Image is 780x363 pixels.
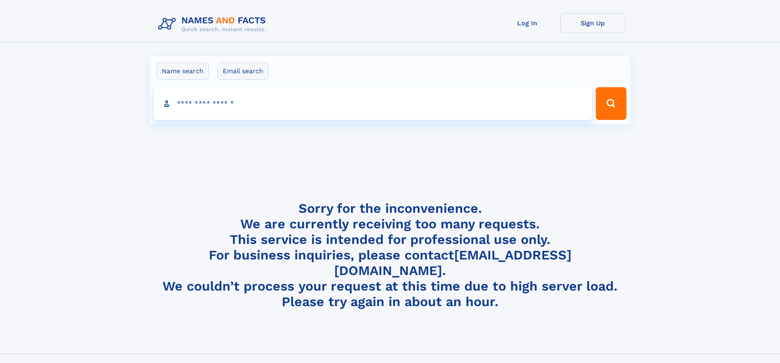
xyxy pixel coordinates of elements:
[217,63,269,80] label: Email search
[155,13,273,35] img: Logo Names and Facts
[156,63,209,80] label: Name search
[596,87,626,120] button: Search Button
[560,13,626,33] a: Sign Up
[334,247,572,278] a: [EMAIL_ADDRESS][DOMAIN_NAME]
[154,87,592,120] input: search input
[155,201,626,310] h4: Sorry for the inconvenience. We are currently receiving too many requests. This service is intend...
[495,13,560,33] a: Log In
